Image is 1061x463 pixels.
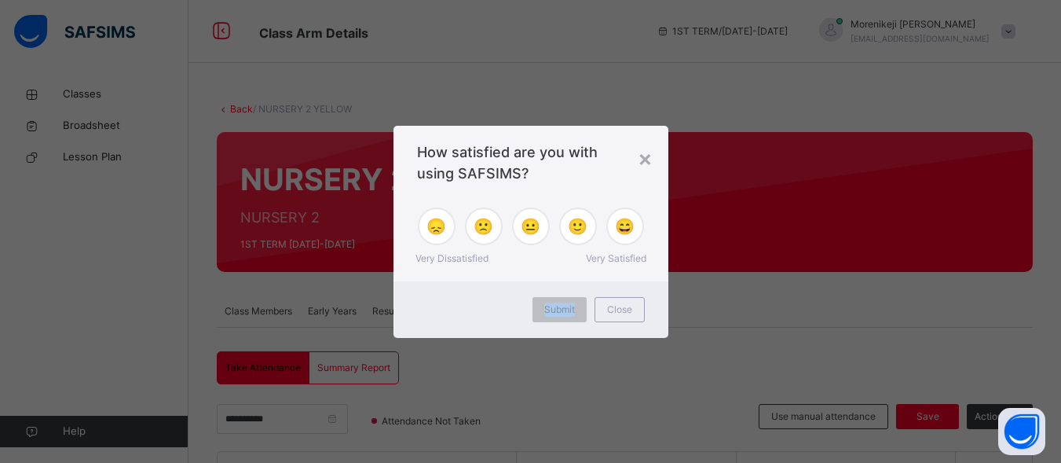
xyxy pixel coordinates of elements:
[474,215,493,238] span: 🙁
[615,215,635,238] span: 😄
[521,215,540,238] span: 😐
[607,303,632,317] span: Close
[544,303,575,317] span: Submit
[426,215,446,238] span: 😞
[998,408,1045,455] button: Open asap
[417,141,645,184] span: How satisfied are you with using SAFSIMS?
[568,215,587,238] span: 🙂
[586,252,646,266] span: Very Satisfied
[415,252,488,266] span: Very Dissatisfied
[638,141,653,175] div: ×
